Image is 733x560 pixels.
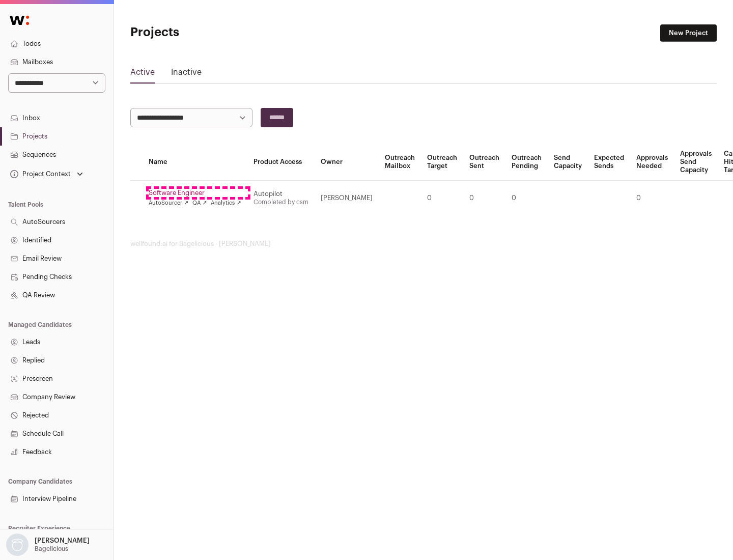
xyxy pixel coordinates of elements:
[149,189,241,197] a: Software Engineer
[149,199,188,207] a: AutoSourcer ↗
[463,144,505,181] th: Outreach Sent
[660,24,717,42] a: New Project
[505,144,548,181] th: Outreach Pending
[8,167,85,181] button: Open dropdown
[253,190,308,198] div: Autopilot
[463,181,505,216] td: 0
[130,24,326,41] h1: Projects
[674,144,718,181] th: Approvals Send Capacity
[421,144,463,181] th: Outreach Target
[35,545,68,553] p: Bagelicious
[630,181,674,216] td: 0
[35,537,90,545] p: [PERSON_NAME]
[379,144,421,181] th: Outreach Mailbox
[315,144,379,181] th: Owner
[171,66,202,82] a: Inactive
[143,144,247,181] th: Name
[6,534,29,556] img: nopic.png
[630,144,674,181] th: Approvals Needed
[4,534,92,556] button: Open dropdown
[211,199,241,207] a: Analytics ↗
[192,199,207,207] a: QA ↗
[421,181,463,216] td: 0
[315,181,379,216] td: [PERSON_NAME]
[4,10,35,31] img: Wellfound
[247,144,315,181] th: Product Access
[253,199,308,205] a: Completed by csm
[588,144,630,181] th: Expected Sends
[505,181,548,216] td: 0
[130,66,155,82] a: Active
[130,240,717,248] footer: wellfound:ai for Bagelicious - [PERSON_NAME]
[548,144,588,181] th: Send Capacity
[8,170,71,178] div: Project Context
